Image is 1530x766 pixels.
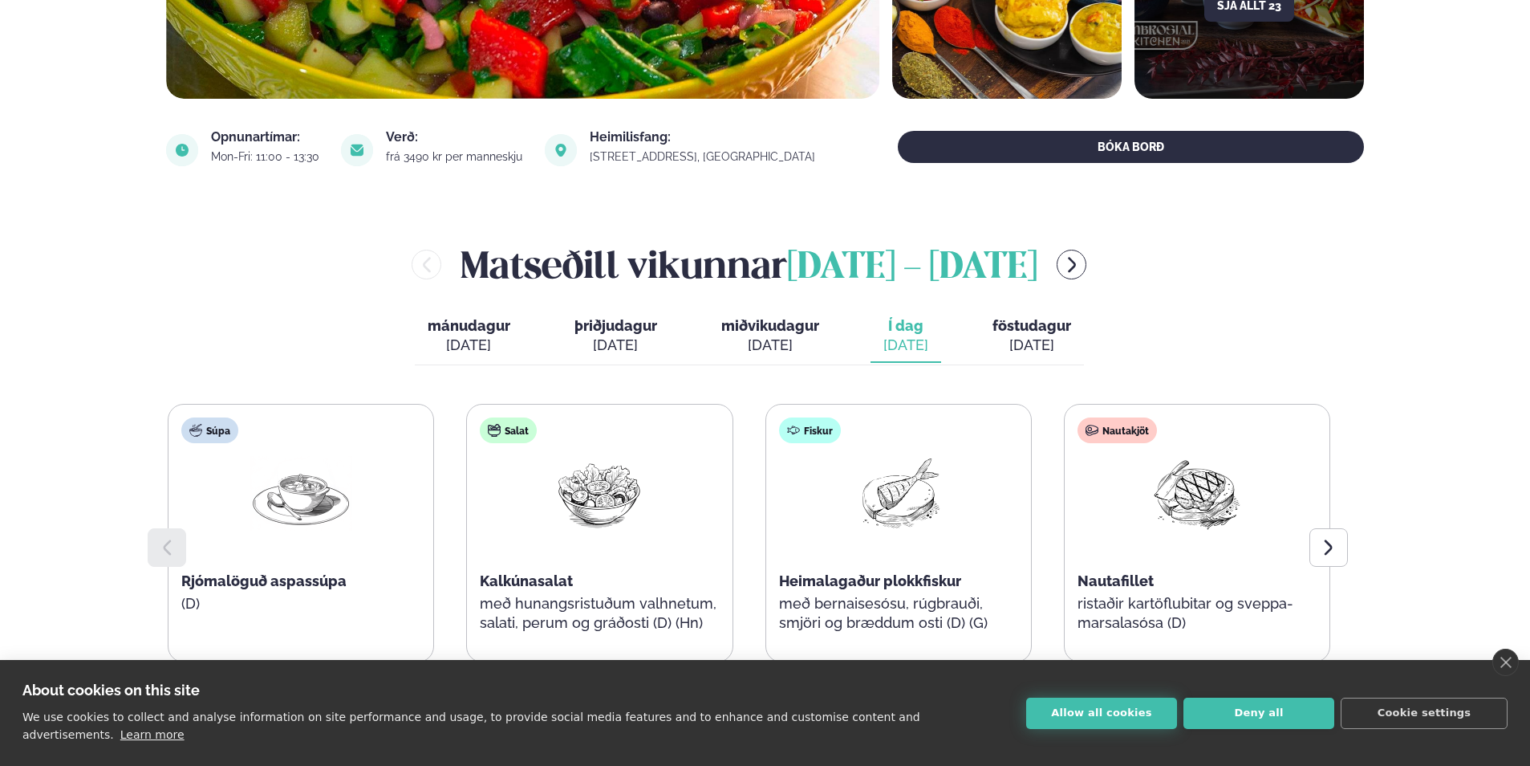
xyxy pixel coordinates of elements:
[992,317,1071,334] span: föstudagur
[721,336,819,355] div: [DATE]
[488,424,501,437] img: salad.svg
[386,131,525,144] div: Verð:
[1492,649,1519,676] a: close
[412,250,441,279] button: menu-btn-left
[871,310,941,363] button: Í dag [DATE]
[428,317,510,334] span: mánudagur
[787,251,1037,286] span: [DATE] - [DATE]
[545,134,577,166] img: image alt
[779,418,841,443] div: Fiskur
[847,456,950,531] img: Fish.png
[480,572,573,589] span: Kalkúnasalat
[980,310,1084,363] button: föstudagur [DATE]
[1026,698,1177,729] button: Allow all cookies
[22,682,200,699] strong: About cookies on this site
[22,711,920,741] p: We use cookies to collect and analyse information on site performance and usage, to provide socia...
[787,424,800,437] img: fish.svg
[181,572,347,589] span: Rjómalöguð aspassúpa
[181,418,238,443] div: Súpa
[883,336,928,355] div: [DATE]
[590,147,818,166] a: link
[1057,250,1086,279] button: menu-btn-right
[574,336,657,355] div: [DATE]
[166,134,198,166] img: image alt
[708,310,832,363] button: miðvikudagur [DATE]
[1146,456,1248,531] img: Beef-Meat.png
[779,594,1018,633] p: með bernaisesósu, rúgbrauði, smjöri og bræddum osti (D) (G)
[480,594,719,633] p: með hunangsristuðum valhnetum, salati, perum og gráðosti (D) (Hn)
[181,594,420,613] p: (D)
[1077,594,1317,633] p: ristaðir kartöflubitar og sveppa- marsalasósa (D)
[211,150,322,163] div: Mon-Fri: 11:00 - 13:30
[1077,572,1154,589] span: Nautafillet
[548,456,651,531] img: Salad.png
[415,310,523,363] button: mánudagur [DATE]
[386,150,525,163] div: frá 3490 kr per manneskju
[480,418,537,443] div: Salat
[883,316,928,336] span: Í dag
[779,572,961,589] span: Heimalagaður plokkfiskur
[898,131,1364,163] button: BÓKA BORÐ
[992,336,1071,355] div: [DATE]
[590,131,818,144] div: Heimilisfang:
[562,310,670,363] button: þriðjudagur [DATE]
[721,317,819,334] span: miðvikudagur
[1183,698,1334,729] button: Deny all
[1086,424,1098,437] img: beef.svg
[120,728,185,741] a: Learn more
[1341,698,1508,729] button: Cookie settings
[428,336,510,355] div: [DATE]
[211,131,322,144] div: Opnunartímar:
[461,238,1037,291] h2: Matseðill vikunnar
[574,317,657,334] span: þriðjudagur
[1077,418,1157,443] div: Nautakjöt
[250,456,352,531] img: Soup.png
[341,134,373,166] img: image alt
[189,424,202,437] img: soup.svg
